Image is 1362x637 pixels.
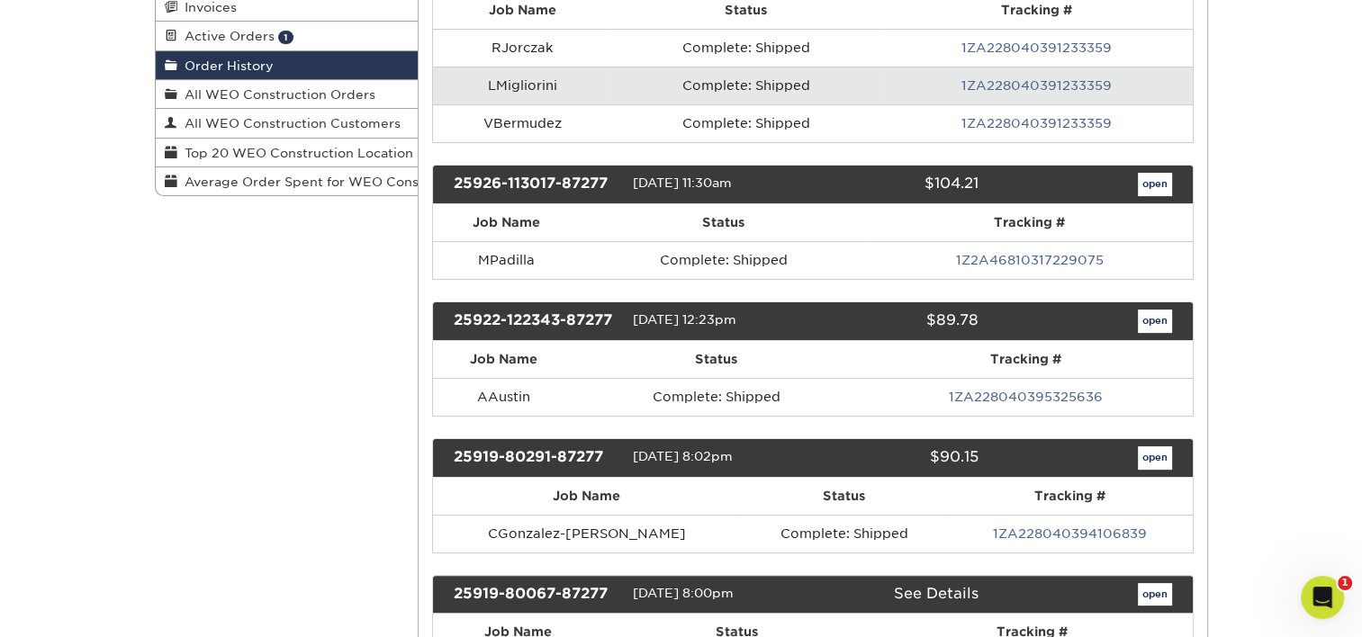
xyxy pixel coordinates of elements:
[440,173,633,196] div: 25926-113017-87277
[433,29,611,67] td: RJorczak
[156,167,419,195] a: Average Order Spent for WEO Construction
[1338,576,1352,590] span: 1
[1138,310,1172,333] a: open
[740,515,947,552] td: Complete: Shipped
[633,586,734,600] span: [DATE] 8:00pm
[894,585,979,602] a: See Details
[177,58,274,73] span: Order History
[433,515,740,552] td: CGonzalez-[PERSON_NAME]
[177,175,470,189] span: Average Order Spent for WEO Construction
[574,341,858,378] th: Status
[611,29,881,67] td: Complete: Shipped
[961,116,1112,130] a: 1ZA228040391233359
[177,29,275,43] span: Active Orders
[177,87,375,102] span: All WEO Construction Orders
[177,146,456,160] span: Top 20 WEO Construction Location Order
[948,390,1102,404] a: 1ZA228040395325636
[580,204,867,241] th: Status
[799,173,992,196] div: $104.21
[433,341,574,378] th: Job Name
[278,31,293,44] span: 1
[156,22,419,50] a: Active Orders 1
[1138,173,1172,196] a: open
[611,67,881,104] td: Complete: Shipped
[433,204,580,241] th: Job Name
[799,446,992,470] div: $90.15
[433,67,611,104] td: LMigliorini
[956,253,1104,267] a: 1Z2A46810317229075
[633,175,732,190] span: [DATE] 11:30am
[156,139,419,167] a: Top 20 WEO Construction Location Order
[961,40,1112,55] a: 1ZA228040391233359
[440,310,633,333] div: 25922-122343-87277
[433,104,611,142] td: VBermudez
[948,478,1193,515] th: Tracking #
[156,80,419,109] a: All WEO Construction Orders
[858,341,1192,378] th: Tracking #
[867,204,1193,241] th: Tracking #
[433,241,580,279] td: MPadilla
[580,241,867,279] td: Complete: Shipped
[1138,583,1172,606] a: open
[433,478,740,515] th: Job Name
[633,449,733,463] span: [DATE] 8:02pm
[574,378,858,416] td: Complete: Shipped
[156,51,419,80] a: Order History
[177,116,401,130] span: All WEO Construction Customers
[611,104,881,142] td: Complete: Shipped
[156,109,419,138] a: All WEO Construction Customers
[993,526,1147,541] a: 1ZA228040394106839
[740,478,947,515] th: Status
[433,378,574,416] td: AAustin
[799,310,992,333] div: $89.78
[440,583,633,606] div: 25919-80067-87277
[633,312,736,327] span: [DATE] 12:23pm
[1301,576,1344,619] iframe: Intercom live chat
[440,446,633,470] div: 25919-80291-87277
[1138,446,1172,470] a: open
[961,78,1112,93] a: 1ZA228040391233359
